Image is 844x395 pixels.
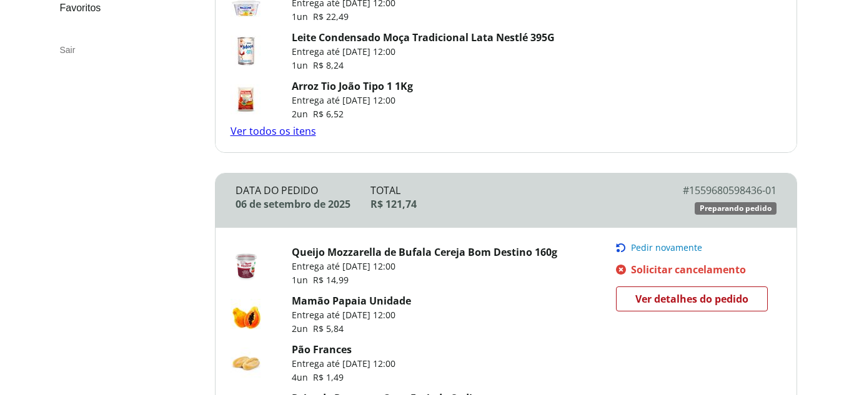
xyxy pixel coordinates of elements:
[292,260,557,273] p: Entrega até [DATE] 12:00
[236,183,371,197] div: Data do Pedido
[47,35,205,65] div: Sair
[635,290,748,308] span: Ver detalhes do pedido
[292,245,557,259] a: Queijo Mozzarella de Bufala Cereja Bom Destino 160g
[292,343,352,356] a: Pão Frances
[292,294,411,308] a: Mamão Papaia Unidade
[292,358,395,370] p: Entrega até [DATE] 12:00
[231,84,262,115] img: Arroz Tio João Tipo 1 1Kg
[700,203,772,213] span: Preparando pedido
[370,183,641,197] div: Total
[236,197,371,211] div: 06 de setembro de 2025
[313,274,349,286] span: R$ 14,99
[641,183,777,197] div: # 1559680598436-01
[616,286,768,311] a: Ver detalhes do pedido
[292,371,313,383] span: 4 un
[292,94,413,107] p: Entrega até [DATE] 12:00
[231,36,262,67] img: Leite Condensado Moça Tradicional Lata Nestlé 395G
[292,31,555,44] a: Leite Condensado Moça Tradicional Lata Nestlé 395G
[292,309,411,321] p: Entrega até [DATE] 12:00
[313,11,349,22] span: R$ 22,49
[292,274,313,286] span: 1 un
[231,299,262,330] img: Mamão Papaia Unidade
[631,243,702,253] span: Pedir novamente
[231,348,262,379] img: Pão Frances
[313,59,344,71] span: R$ 8,24
[231,250,262,281] img: Queijo Mozzarella de Bufala Cereja Bom Destino 160g
[616,243,776,253] button: Pedir novamente
[292,108,313,120] span: 2 un
[370,197,641,211] div: R$ 121,74
[631,263,746,276] span: Solicitar cancelamento
[292,323,313,334] span: 2 un
[292,46,555,58] p: Entrega até [DATE] 12:00
[231,124,316,138] a: Ver todos os itens
[292,11,313,22] span: 1 un
[313,108,344,120] span: R$ 6,52
[292,79,413,93] a: Arroz Tio João Tipo 1 1Kg
[616,263,776,276] a: Solicitar cancelamento
[313,323,344,334] span: R$ 5,84
[292,59,313,71] span: 1 un
[313,371,344,383] span: R$ 1,49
